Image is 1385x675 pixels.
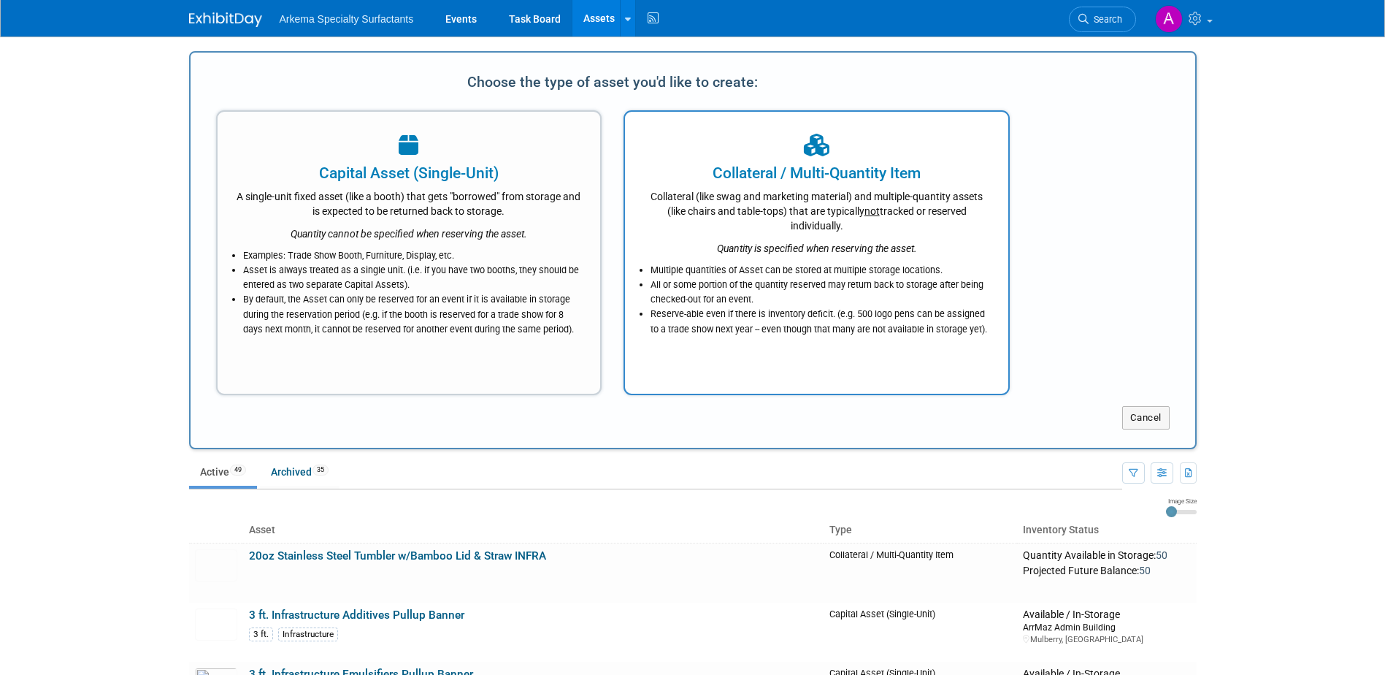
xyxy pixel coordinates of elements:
[243,263,583,292] li: Asset is always treated as a single unit. (i.e. if you have two booths, they should be entered as...
[717,243,917,254] i: Quantity is specified when reserving the asset.
[243,518,824,543] th: Asset
[1023,609,1190,622] div: Available / In-Storage
[249,609,464,622] a: 3 ft. Infrastructure Additives Pullup Banner
[1023,549,1190,562] div: Quantity Available in Storage:
[280,13,414,25] span: Arkema Specialty Surfactants
[243,248,583,263] li: Examples: Trade Show Booth, Furniture, Display, etc.
[236,184,583,218] div: A single-unit fixed asset (like a booth) that gets "borrowed" from storage and is expected to be ...
[651,263,990,278] li: Multiple quantities of Asset can be stored at multiple storage locations.
[260,458,339,486] a: Archived35
[291,228,527,240] i: Quantity cannot be specified when reserving the asset.
[189,458,257,486] a: Active49
[249,628,273,641] div: 3 ft.
[651,307,990,336] li: Reserve-able even if there is inventory deficit. (e.g. 500 logo pens can be assigned to a trade s...
[1156,549,1167,561] span: 50
[1069,7,1136,32] a: Search
[230,465,246,476] span: 49
[651,278,990,307] li: All or some portion of the quantity reserved may return back to storage after being checked-out f...
[824,543,1018,603] td: Collateral / Multi-Quantity Item
[312,465,329,476] span: 35
[1166,497,1197,506] div: Image Size
[1089,14,1122,25] span: Search
[824,603,1018,662] td: Capital Asset (Single-Unit)
[189,12,262,27] img: ExhibitDay
[643,162,990,184] div: Collateral / Multi-Quantity Item
[824,518,1018,543] th: Type
[236,162,583,184] div: Capital Asset (Single-Unit)
[1023,621,1190,633] div: ArrMaz Admin Building
[249,549,546,562] a: 20oz Stainless Steel Tumbler w/Bamboo Lid & Straw INFRA
[216,68,1010,96] div: Choose the type of asset you'd like to create:
[1155,5,1183,33] img: Amanda Pyatt
[243,292,583,336] li: By default, the Asset can only be reserved for an event if it is available in storage during the ...
[1139,565,1151,576] span: 50
[1023,562,1190,578] div: Projected Future Balance:
[643,184,990,233] div: Collateral (like swag and marketing material) and multiple-quantity assets (like chairs and table...
[1122,406,1170,430] button: Cancel
[1023,634,1190,645] div: Mulberry, [GEOGRAPHIC_DATA]
[864,205,880,217] span: not
[278,628,338,641] div: Infrastructure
